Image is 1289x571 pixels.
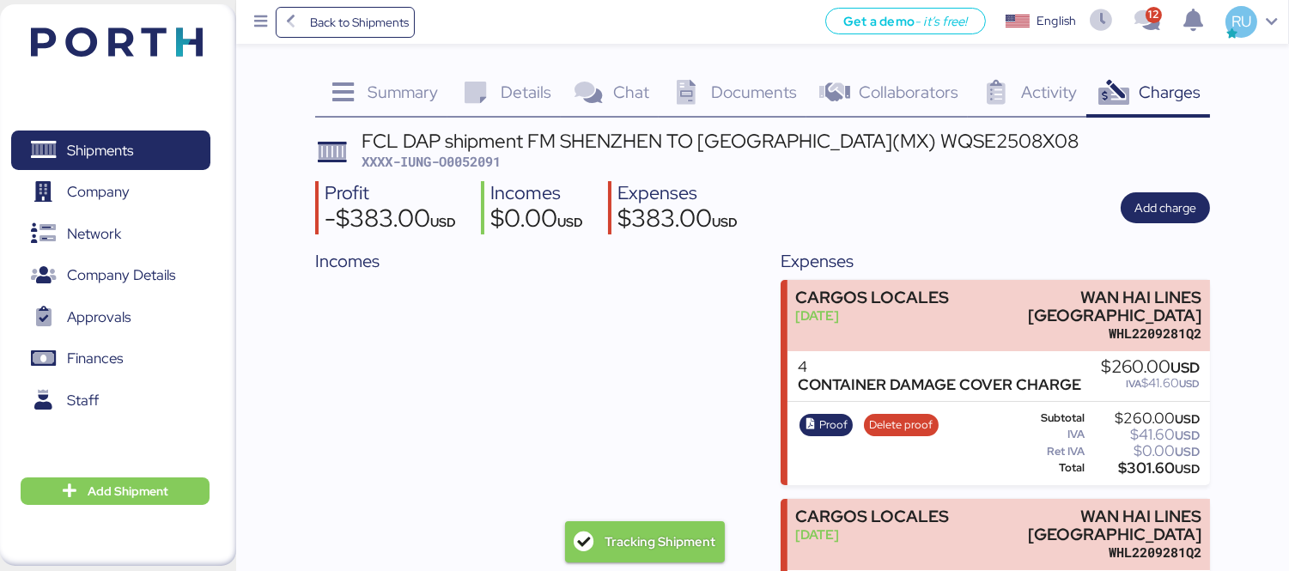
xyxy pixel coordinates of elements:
[490,206,583,235] div: $0.00
[795,507,949,525] div: CARGOS LOCALES
[315,248,745,274] div: Incomes
[67,222,121,246] span: Network
[958,507,1202,544] div: WAN HAI LINES [GEOGRAPHIC_DATA]
[859,81,958,103] span: Collaborators
[430,214,456,230] span: USD
[798,358,1081,376] div: 4
[795,525,949,544] div: [DATE]
[800,414,853,436] button: Proof
[310,12,409,33] span: Back to Shipments
[1175,428,1200,443] span: USD
[1134,197,1196,218] span: Add charge
[617,206,738,235] div: $383.00
[1021,81,1077,103] span: Activity
[88,481,168,501] span: Add Shipment
[490,181,583,206] div: Incomes
[1014,428,1085,440] div: IVA
[67,179,130,204] span: Company
[557,214,583,230] span: USD
[1121,192,1210,223] button: Add charge
[11,256,210,295] a: Company Details
[501,81,551,103] span: Details
[1088,412,1200,425] div: $260.00
[1139,81,1201,103] span: Charges
[11,214,210,253] a: Network
[712,214,738,230] span: USD
[368,81,438,103] span: Summary
[795,289,949,307] div: CARGOS LOCALES
[1175,461,1200,477] span: USD
[11,339,210,379] a: Finances
[1088,428,1200,441] div: $41.60
[1037,12,1076,30] div: English
[958,289,1202,325] div: WAN HAI LINES [GEOGRAPHIC_DATA]
[325,206,456,235] div: -$383.00
[1175,444,1200,459] span: USD
[11,173,210,212] a: Company
[711,81,797,103] span: Documents
[958,544,1202,562] div: WHL2209281Q2
[325,181,456,206] div: Profit
[1088,462,1200,475] div: $301.60
[958,325,1202,343] div: WHL2209281Q2
[67,346,123,371] span: Finances
[1179,377,1200,391] span: USD
[798,376,1081,394] div: CONTAINER DAMAGE COVER CHARGE
[11,131,210,170] a: Shipments
[11,380,210,420] a: Staff
[864,414,939,436] button: Delete proof
[781,248,1210,274] div: Expenses
[1170,358,1200,377] span: USD
[1014,446,1085,458] div: Ret IVA
[795,307,949,325] div: [DATE]
[1014,462,1085,474] div: Total
[869,416,933,434] span: Delete proof
[605,525,715,558] div: Tracking Shipment
[67,138,133,163] span: Shipments
[246,8,276,37] button: Menu
[1088,445,1200,458] div: $0.00
[67,388,99,413] span: Staff
[362,153,501,170] span: XXXX-IUNG-O0052091
[613,81,649,103] span: Chat
[819,416,848,434] span: Proof
[1101,358,1200,377] div: $260.00
[1175,411,1200,427] span: USD
[1101,377,1200,390] div: $41.60
[67,263,175,288] span: Company Details
[617,181,738,206] div: Expenses
[1014,412,1085,424] div: Subtotal
[21,477,210,505] button: Add Shipment
[11,297,210,337] a: Approvals
[1126,377,1141,391] span: IVA
[67,305,131,330] span: Approvals
[276,7,416,38] a: Back to Shipments
[362,131,1079,150] div: FCL DAP shipment FM SHENZHEN TO [GEOGRAPHIC_DATA](MX) WQSE2508X08
[1231,10,1251,33] span: RU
